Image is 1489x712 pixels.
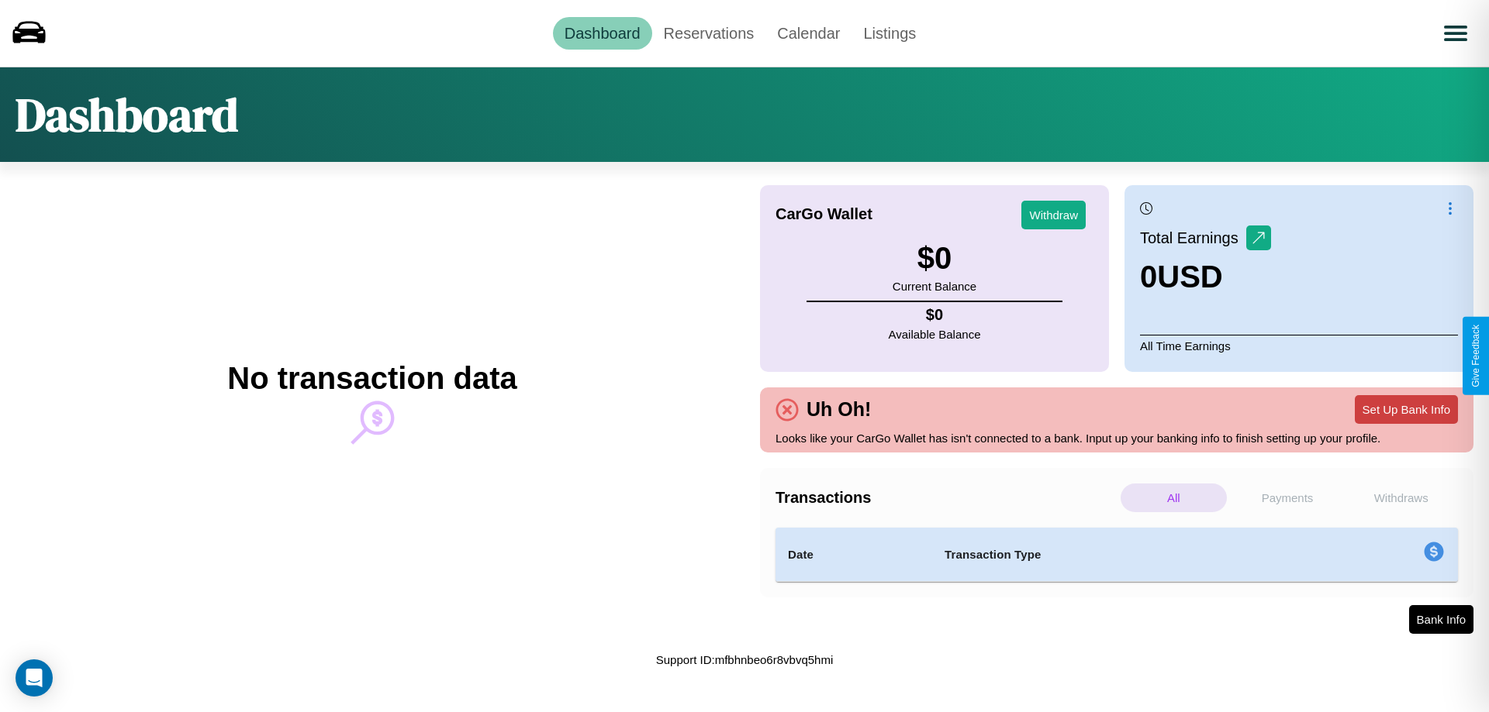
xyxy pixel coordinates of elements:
[765,17,852,50] a: Calendar
[776,528,1458,582] table: simple table
[945,545,1297,564] h4: Transaction Type
[776,205,872,223] h4: CarGo Wallet
[656,649,833,670] p: Support ID: mfbhnbeo6r8vbvq5hmi
[776,428,1458,449] p: Looks like your CarGo Wallet has isn't connected to a bank. Input up your banking info to finish ...
[652,17,766,50] a: Reservations
[1434,12,1477,55] button: Open menu
[553,17,652,50] a: Dashboard
[799,398,879,421] h4: Uh Oh!
[16,659,53,697] div: Open Intercom Messenger
[1140,260,1271,294] h3: 0 USD
[1355,395,1458,424] button: Set Up Bank Info
[1140,224,1246,252] p: Total Earnings
[1121,483,1227,512] p: All
[1235,483,1341,512] p: Payments
[1140,335,1458,356] p: All Time Earnings
[788,545,920,564] h4: Date
[16,83,238,146] h1: Dashboard
[889,306,981,324] h4: $ 0
[889,324,981,345] p: Available Balance
[227,361,516,396] h2: No transaction data
[893,241,976,276] h3: $ 0
[1409,605,1473,634] button: Bank Info
[1348,483,1454,512] p: Withdraws
[1021,201,1086,229] button: Withdraw
[776,489,1117,507] h4: Transactions
[1470,325,1481,387] div: Give Feedback
[893,276,976,297] p: Current Balance
[852,17,928,50] a: Listings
